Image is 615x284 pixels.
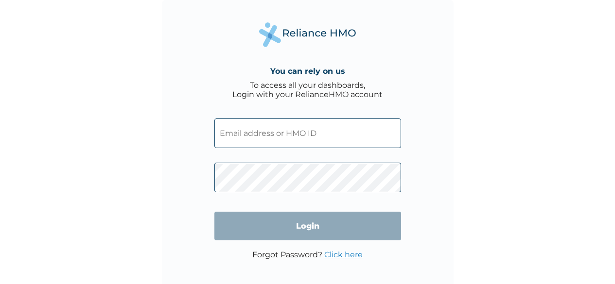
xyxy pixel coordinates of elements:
[259,22,356,47] img: Reliance Health's Logo
[214,212,401,240] input: Login
[324,250,363,259] a: Click here
[252,250,363,259] p: Forgot Password?
[270,67,345,76] h4: You can rely on us
[232,81,383,99] div: To access all your dashboards, Login with your RelianceHMO account
[214,118,401,148] input: Email address or HMO ID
